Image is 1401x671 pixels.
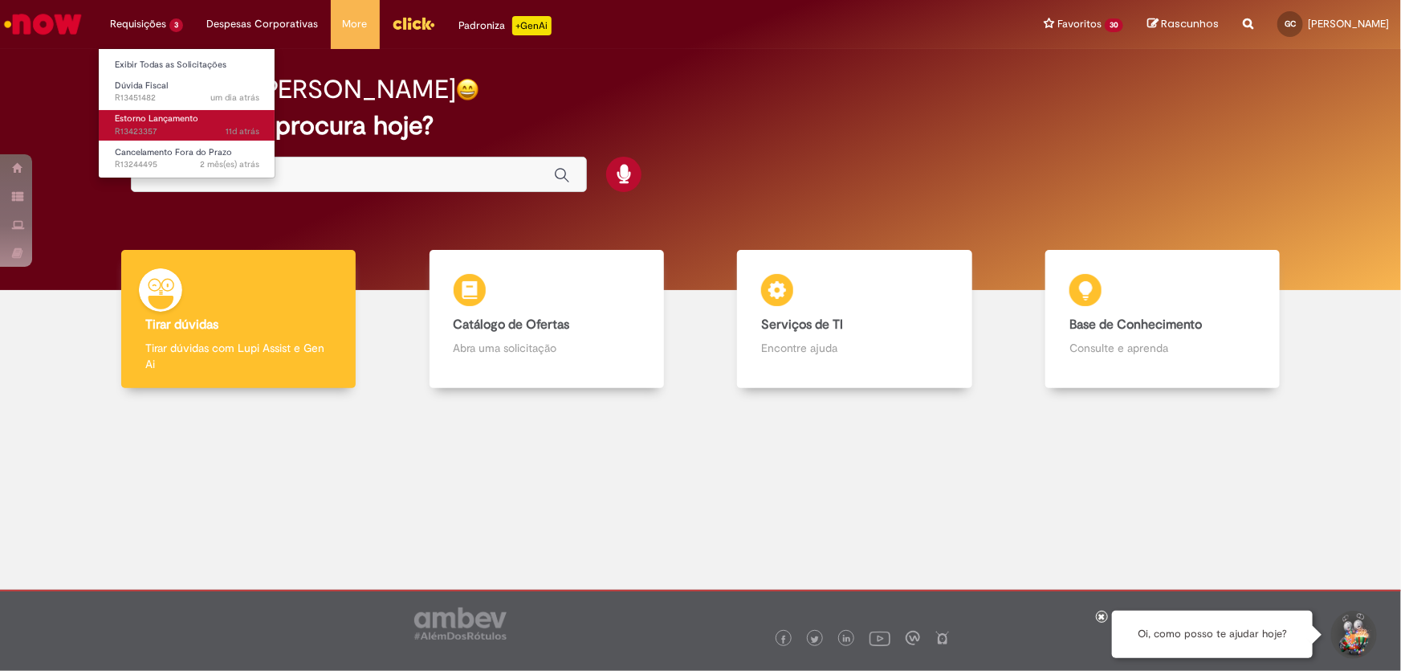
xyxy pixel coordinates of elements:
button: Iniciar Conversa de Suporte [1329,611,1377,659]
span: Favoritos [1057,16,1102,32]
p: Consulte e aprenda [1069,340,1256,356]
img: logo_footer_ambev_rotulo_gray.png [414,608,507,640]
img: logo_footer_facebook.png [780,636,788,644]
p: Tirar dúvidas com Lupi Assist e Gen Ai [145,340,332,372]
div: Padroniza [459,16,552,35]
b: Serviços de TI [761,317,843,333]
span: Rascunhos [1161,16,1219,31]
a: Catálogo de Ofertas Abra uma solicitação [393,250,701,389]
a: Exibir Todas as Solicitações [99,56,275,74]
ul: Requisições [98,48,275,178]
a: Rascunhos [1147,17,1219,32]
span: Dúvida Fiscal [115,80,168,92]
span: Estorno Lançamento [115,113,198,125]
span: More [343,16,368,32]
a: Base de Conhecimento Consulte e aprenda [1008,250,1317,389]
time: 05/07/2025 09:09:40 [200,158,259,170]
p: Abra uma solicitação [454,340,640,356]
span: 11d atrás [226,125,259,137]
h2: Boa tarde, [PERSON_NAME] [131,76,456,104]
img: happy-face.png [456,78,479,101]
span: [PERSON_NAME] [1308,17,1389,31]
b: Base de Conhecimento [1069,317,1202,333]
h2: O que você procura hoje? [131,112,1270,140]
span: 30 [1105,18,1123,32]
p: +GenAi [512,16,552,35]
a: Aberto R13423357 : Estorno Lançamento [99,110,275,140]
a: Aberto R13244495 : Cancelamento Fora do Prazo [99,144,275,174]
img: logo_footer_linkedin.png [843,635,851,644]
span: R13423357 [115,125,259,138]
img: logo_footer_naosei.png [935,631,950,645]
p: Encontre ajuda [761,340,947,356]
span: R13244495 [115,158,259,171]
span: GC [1285,18,1296,29]
a: Aberto R13451482 : Dúvida Fiscal [99,77,275,107]
span: um dia atrás [210,92,259,104]
a: Tirar dúvidas Tirar dúvidas com Lupi Assist e Gen Ai [84,250,393,389]
b: Tirar dúvidas [145,317,218,333]
span: 3 [169,18,183,32]
b: Catálogo de Ofertas [454,317,570,333]
span: Cancelamento Fora do Prazo [115,146,232,158]
a: Serviços de TI Encontre ajuda [701,250,1009,389]
span: R13451482 [115,92,259,104]
img: logo_footer_youtube.png [870,628,890,648]
img: ServiceNow [2,8,84,40]
div: Oi, como posso te ajudar hoje? [1112,611,1313,658]
img: click_logo_yellow_360x200.png [392,11,435,35]
span: 2 mês(es) atrás [200,158,259,170]
span: Requisições [110,16,166,32]
img: logo_footer_twitter.png [811,636,819,644]
span: Despesas Corporativas [207,16,319,32]
time: 18/08/2025 08:44:33 [226,125,259,137]
img: logo_footer_workplace.png [906,631,920,645]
